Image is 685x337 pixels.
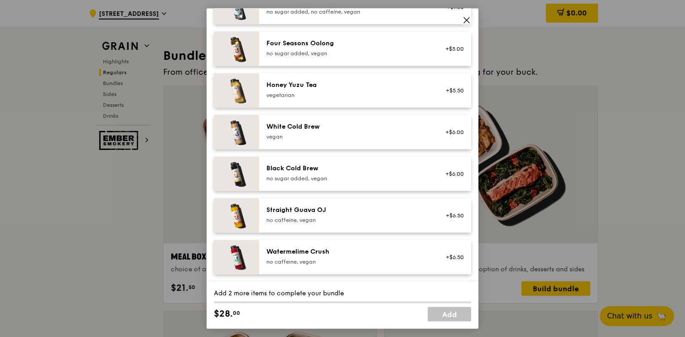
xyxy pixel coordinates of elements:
[214,198,259,233] img: daily_normal_HORZ-straight-guava-OJ.jpg
[440,212,464,219] div: +$6.50
[266,122,429,131] div: White Cold Brew
[266,39,429,48] div: Four Seasons Oolong
[440,45,464,53] div: +$5.00
[233,309,240,316] span: 00
[266,133,429,140] div: vegan
[428,307,471,321] a: Add
[266,164,429,173] div: Black Cold Brew
[440,170,464,178] div: +$6.00
[214,73,259,108] img: daily_normal_honey-yuzu-tea.jpg
[214,289,471,298] div: Add 2 more items to complete your bundle
[440,87,464,94] div: +$5.50
[266,175,429,182] div: no sugar added, vegan
[440,129,464,136] div: +$6.00
[266,8,429,15] div: no sugar added, no caffeine, vegan
[266,217,429,224] div: no caffeine, vegan
[266,50,429,57] div: no sugar added, vegan
[440,4,464,11] div: +$1.50
[266,258,429,265] div: no caffeine, vegan
[214,240,259,274] img: daily_normal_HORZ-watermelime-crush.jpg
[440,254,464,261] div: +$6.50
[266,81,429,90] div: Honey Yuzu Tea
[266,91,429,99] div: vegetarian
[214,115,259,149] img: daily_normal_HORZ-white-cold-brew.jpg
[214,32,259,66] img: daily_normal_HORZ-four-seasons-oolong.jpg
[266,247,429,256] div: Watermelime Crush
[266,206,429,215] div: Straight Guava OJ
[214,157,259,191] img: daily_normal_HORZ-black-cold-brew.jpg
[214,307,233,320] span: $28.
